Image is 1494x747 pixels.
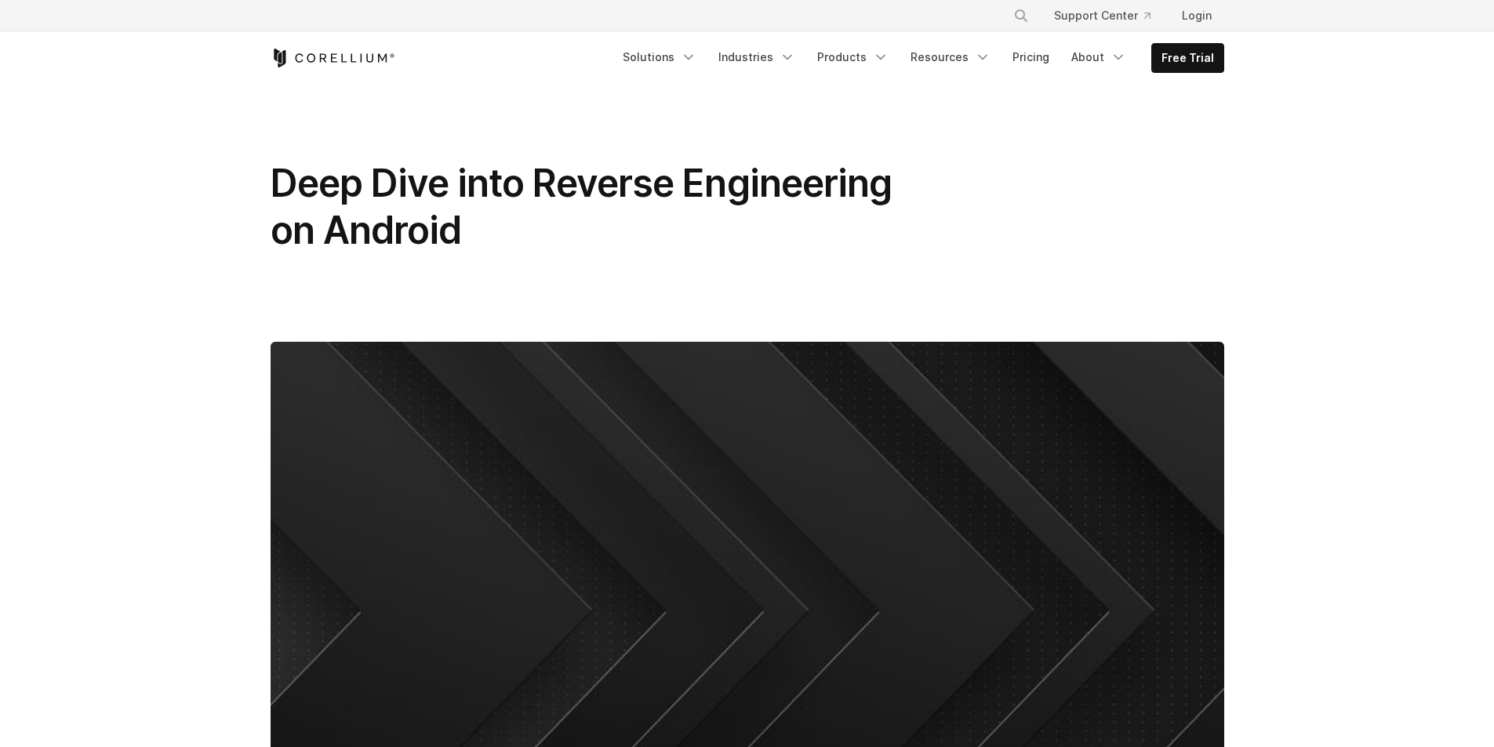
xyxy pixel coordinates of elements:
a: Corellium Home [271,49,395,67]
a: Industries [709,43,805,71]
div: Navigation Menu [613,43,1224,73]
a: Solutions [613,43,706,71]
div: Navigation Menu [994,2,1224,30]
a: About [1062,43,1136,71]
a: Support Center [1041,2,1163,30]
span: Deep Dive into Reverse Engineering on Android [271,160,892,253]
a: Free Trial [1152,44,1223,72]
a: Login [1169,2,1224,30]
button: Search [1007,2,1035,30]
a: Pricing [1003,43,1059,71]
a: Resources [901,43,1000,71]
a: Products [808,43,898,71]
